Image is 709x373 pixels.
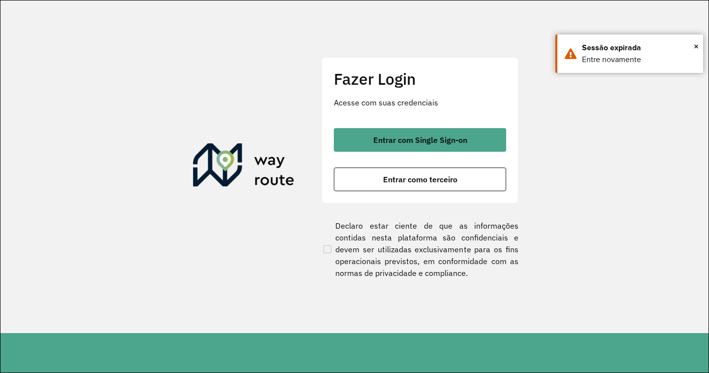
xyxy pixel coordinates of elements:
span: × [694,39,699,54]
button: Close [694,39,699,54]
h2: Fazer Login [334,69,506,88]
div: Sessão expirada [582,42,696,54]
p: Acesse com suas credenciais [334,97,506,108]
div: Entre novamente [582,54,696,66]
button: button [334,128,506,152]
img: Roteirizador AmbevTech [193,143,294,191]
button: button [334,168,506,191]
span: Entrar com Single Sign-on [373,136,467,144]
label: Declaro estar ciente de que as informações contidas nesta plataforma são confidenciais e devem se... [322,220,518,279]
span: Entrar como terceiro [383,175,457,183]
